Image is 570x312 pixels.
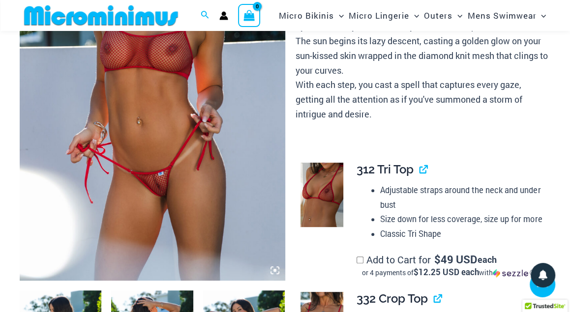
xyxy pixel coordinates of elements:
a: View Shopping Cart, empty [238,4,261,27]
li: Size down for less coverage, size up for more [380,212,542,227]
span: Menu Toggle [452,3,462,28]
span: 49 USD [434,255,477,264]
span: 332 Crop Top [357,291,428,306]
div: or 4 payments of with [357,268,542,278]
span: Menu Toggle [409,3,419,28]
a: Micro BikinisMenu ToggleMenu Toggle [276,3,346,28]
span: Micro Lingerie [349,3,409,28]
a: Micro LingerieMenu ToggleMenu Toggle [346,3,421,28]
a: Search icon link [201,9,210,22]
div: or 4 payments of$12.25 USD eachwithSezzle Click to learn more about Sezzle [357,268,542,278]
span: Outers [424,3,452,28]
span: Menu Toggle [334,3,344,28]
a: OutersMenu ToggleMenu Toggle [421,3,465,28]
nav: Site Navigation [275,1,550,29]
span: Menu Toggle [536,3,546,28]
span: 312 Tri Top [357,162,414,176]
label: Add to Cart for [357,253,542,278]
li: Adjustable straps around the neck and under bust [380,183,542,212]
span: Micro Bikinis [279,3,334,28]
span: Mens Swimwear [467,3,536,28]
img: MM SHOP LOGO FLAT [20,4,182,27]
span: $ [434,252,440,266]
li: Classic Tri Shape [380,227,542,241]
input: Add to Cart for$49 USD eachor 4 payments of$12.25 USD eachwithSezzle Click to learn more about Se... [357,256,363,263]
a: Account icon link [219,11,228,20]
img: Summer Storm Red 312 Tri Top [300,163,343,227]
a: Mens SwimwearMenu ToggleMenu Toggle [465,3,548,28]
img: Sezzle [493,269,528,278]
span: each [478,255,497,264]
span: $12.25 USD each [414,266,479,278]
